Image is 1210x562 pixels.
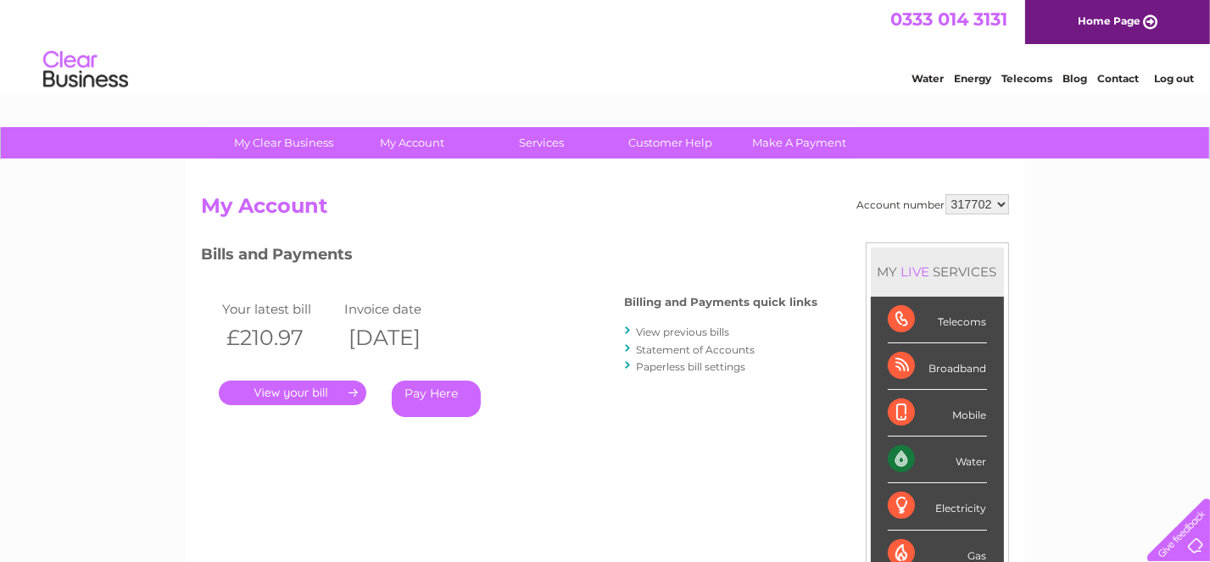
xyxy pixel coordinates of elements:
[888,297,987,343] div: Telecoms
[343,127,482,159] a: My Account
[729,127,869,159] a: Make A Payment
[340,298,462,320] td: Invoice date
[1062,72,1087,85] a: Blog
[637,343,756,356] a: Statement of Accounts
[898,264,934,280] div: LIVE
[912,72,944,85] a: Water
[954,72,991,85] a: Energy
[637,360,746,373] a: Paperless bill settings
[392,381,481,417] a: Pay Here
[219,381,366,405] a: .
[1154,72,1194,85] a: Log out
[637,326,730,338] a: View previous bills
[857,194,1009,214] div: Account number
[888,343,987,390] div: Broadband
[219,298,341,320] td: Your latest bill
[219,320,341,355] th: £210.97
[340,320,462,355] th: [DATE]
[871,248,1004,296] div: MY SERVICES
[1097,72,1139,85] a: Contact
[214,127,354,159] a: My Clear Business
[42,44,129,96] img: logo.png
[202,194,1009,226] h2: My Account
[600,127,740,159] a: Customer Help
[1001,72,1052,85] a: Telecoms
[205,9,1006,82] div: Clear Business is a trading name of Verastar Limited (registered in [GEOGRAPHIC_DATA] No. 3667643...
[471,127,611,159] a: Services
[888,437,987,483] div: Water
[890,8,1007,30] a: 0333 014 3131
[888,483,987,530] div: Electricity
[625,296,818,309] h4: Billing and Payments quick links
[202,242,818,272] h3: Bills and Payments
[888,390,987,437] div: Mobile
